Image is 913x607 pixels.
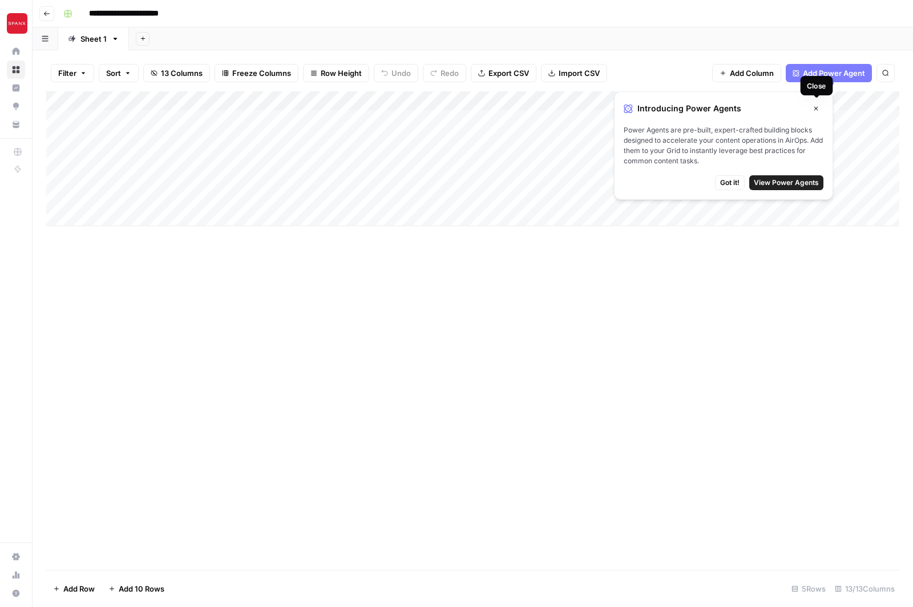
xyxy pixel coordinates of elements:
button: Import CSV [541,64,607,82]
button: Add Column [712,64,781,82]
span: Redo [441,67,459,79]
span: 13 Columns [161,67,203,79]
a: Home [7,42,25,61]
span: Add Power Agent [803,67,865,79]
span: Power Agents are pre-built, expert-crafted building blocks designed to accelerate your content op... [624,125,823,166]
button: Row Height [303,64,369,82]
div: 13/13 Columns [830,580,899,598]
img: Spanx Logo [7,13,27,34]
a: Your Data [7,115,25,134]
button: View Power Agents [749,175,823,190]
div: Sheet 1 [80,33,107,45]
button: Help + Support [7,584,25,602]
button: Add Power Agent [786,64,872,82]
button: Export CSV [471,64,536,82]
button: Workspace: Spanx [7,9,25,38]
span: Sort [106,67,121,79]
a: Settings [7,548,25,566]
button: Add 10 Rows [102,580,171,598]
span: Add Column [730,67,774,79]
span: Add 10 Rows [119,583,164,594]
a: Opportunities [7,97,25,115]
span: Undo [391,67,411,79]
a: Insights [7,79,25,97]
button: Redo [423,64,466,82]
span: Export CSV [488,67,529,79]
span: Freeze Columns [232,67,291,79]
span: Filter [58,67,76,79]
button: Add Row [46,580,102,598]
a: Usage [7,566,25,584]
button: 13 Columns [143,64,210,82]
button: Sort [99,64,139,82]
button: Undo [374,64,418,82]
div: 5 Rows [787,580,830,598]
button: Filter [51,64,94,82]
button: Freeze Columns [215,64,298,82]
span: Row Height [321,67,362,79]
span: View Power Agents [754,178,819,188]
span: Import CSV [559,67,600,79]
button: Got it! [715,175,745,190]
div: Close [807,81,826,91]
span: Got it! [720,178,740,188]
div: Introducing Power Agents [624,101,823,116]
a: Sheet 1 [58,27,129,50]
span: Add Row [63,583,95,594]
a: Browse [7,61,25,79]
